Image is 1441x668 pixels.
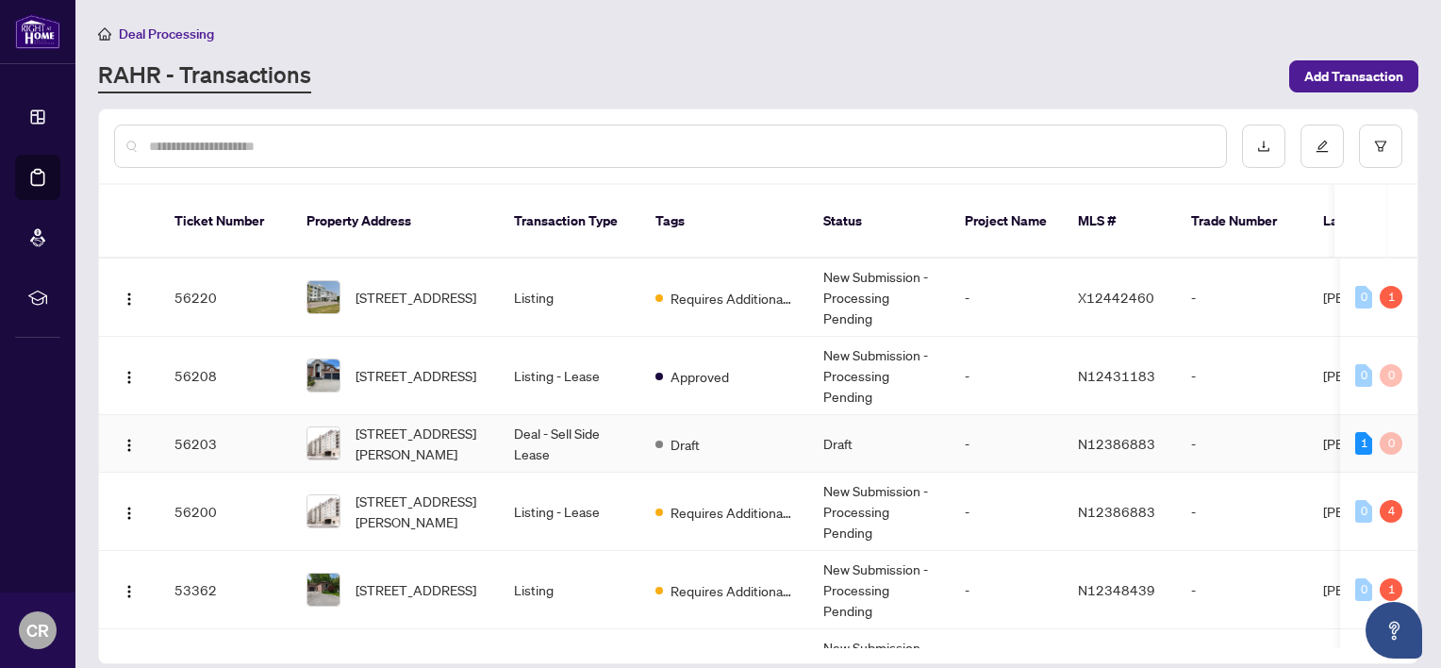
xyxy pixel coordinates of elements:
td: New Submission - Processing Pending [808,473,950,551]
th: Trade Number [1176,185,1308,259]
td: - [950,337,1063,415]
td: - [1176,415,1308,473]
div: 4 [1380,500,1402,523]
td: - [950,551,1063,629]
td: - [1176,337,1308,415]
div: 0 [1380,432,1402,455]
td: Listing [499,551,640,629]
span: Draft [671,434,700,455]
td: Listing - Lease [499,473,640,551]
div: 0 [1355,364,1372,387]
span: Requires Additional Docs [671,502,793,523]
td: - [1176,473,1308,551]
img: Logo [122,292,137,307]
img: Logo [122,506,137,521]
img: thumbnail-img [307,281,340,313]
button: Logo [114,428,144,459]
span: CR [26,617,49,643]
span: N12386883 [1078,435,1155,452]
img: logo [15,14,60,49]
span: X12442460 [1078,289,1154,306]
td: Deal - Sell Side Lease [499,415,640,473]
td: - [1176,551,1308,629]
td: - [950,259,1063,337]
span: [STREET_ADDRESS] [356,579,476,600]
span: Add Transaction [1304,61,1403,92]
span: N12431183 [1078,367,1155,384]
th: Status [808,185,950,259]
span: Approved [671,366,729,387]
td: Draft [808,415,950,473]
th: Project Name [950,185,1063,259]
span: [STREET_ADDRESS][PERSON_NAME] [356,491,484,532]
th: Ticket Number [159,185,291,259]
td: 56208 [159,337,291,415]
span: download [1257,140,1270,153]
button: Add Transaction [1289,60,1418,92]
span: N12348439 [1078,581,1155,598]
span: home [98,27,111,41]
button: Logo [114,360,144,391]
span: Requires Additional Docs [671,288,793,309]
div: 0 [1355,500,1372,523]
span: N12386883 [1078,503,1155,520]
img: thumbnail-img [307,574,340,606]
button: Logo [114,575,144,605]
div: 0 [1380,364,1402,387]
td: - [1176,259,1308,337]
span: [STREET_ADDRESS][PERSON_NAME] [356,423,484,464]
span: [STREET_ADDRESS] [356,287,476,308]
img: Logo [122,438,137,453]
button: Logo [114,496,144,526]
th: Transaction Type [499,185,640,259]
img: thumbnail-img [307,359,340,392]
th: Property Address [291,185,499,259]
div: 1 [1380,286,1402,309]
td: 56203 [159,415,291,473]
div: 0 [1355,286,1372,309]
td: - [950,415,1063,473]
button: filter [1359,125,1402,168]
span: edit [1316,140,1329,153]
div: 1 [1355,432,1372,455]
td: New Submission - Processing Pending [808,551,950,629]
img: Logo [122,370,137,385]
span: Deal Processing [119,25,214,42]
span: filter [1374,140,1387,153]
button: download [1242,125,1285,168]
span: Requires Additional Docs [671,580,793,601]
button: edit [1300,125,1344,168]
img: thumbnail-img [307,427,340,459]
td: 53362 [159,551,291,629]
td: 56200 [159,473,291,551]
div: 0 [1355,578,1372,601]
td: New Submission - Processing Pending [808,337,950,415]
td: Listing [499,259,640,337]
th: MLS # [1063,185,1176,259]
img: thumbnail-img [307,495,340,527]
td: 56220 [159,259,291,337]
img: Logo [122,584,137,599]
button: Logo [114,282,144,312]
td: New Submission - Processing Pending [808,259,950,337]
button: Open asap [1366,602,1422,659]
span: [STREET_ADDRESS] [356,365,476,386]
td: Listing - Lease [499,337,640,415]
div: 1 [1380,578,1402,601]
td: - [950,473,1063,551]
th: Tags [640,185,808,259]
a: RAHR - Transactions [98,59,311,93]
